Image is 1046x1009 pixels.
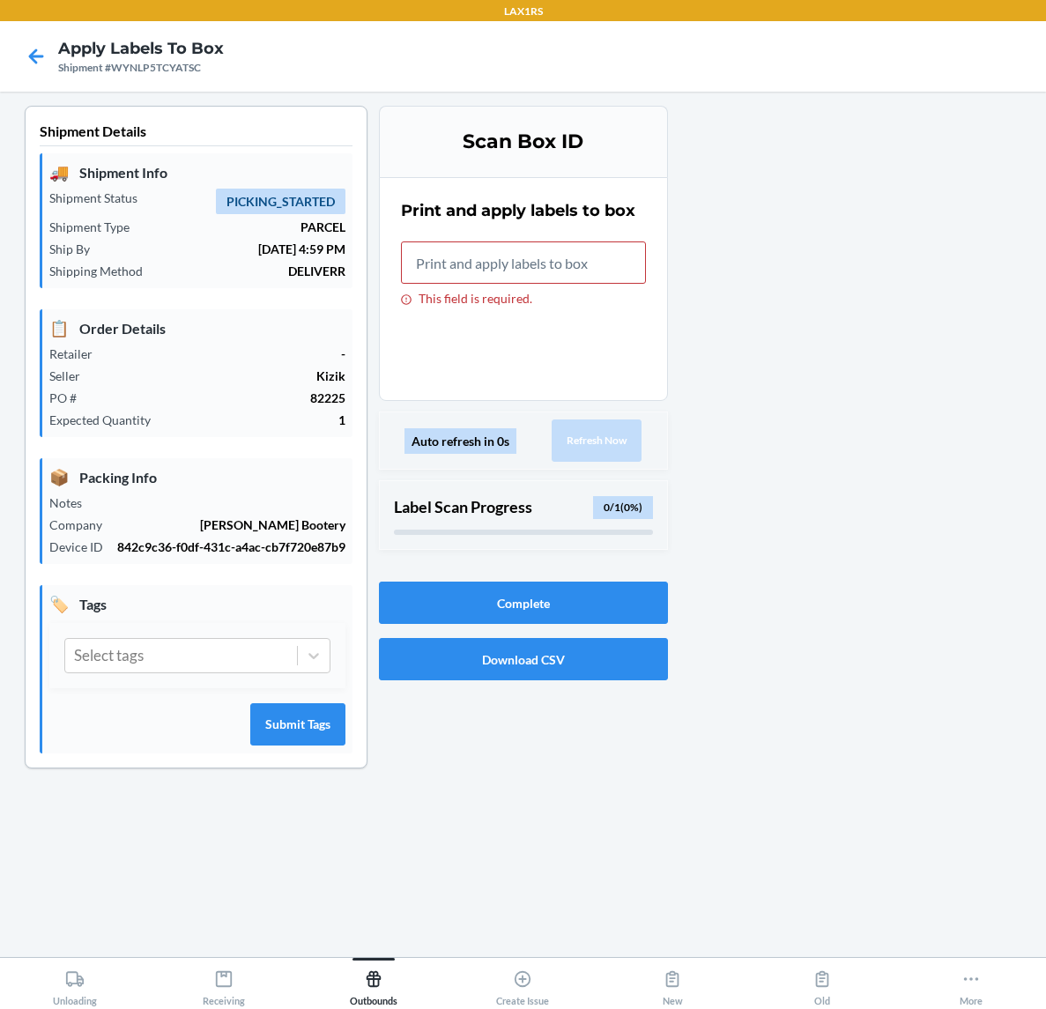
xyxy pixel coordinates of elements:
p: Shipment Details [40,121,352,146]
p: [PERSON_NAME] Bootery [116,516,345,534]
p: Ship By [49,240,104,258]
button: New [597,958,747,1006]
p: 1 [165,411,345,429]
p: - [107,345,345,363]
p: Retailer [49,345,107,363]
button: More [896,958,1046,1006]
button: Submit Tags [250,703,345,746]
div: Shipment #WYNLP5TCYATSC [58,60,224,76]
p: PARCEL [144,218,345,236]
p: Packing Info [49,465,345,489]
button: Refresh Now [552,419,642,462]
p: Shipment Status [49,189,152,207]
p: LAX1RS [504,4,543,19]
div: Auto refresh in 0s [404,428,516,454]
p: Notes [49,493,96,512]
p: Label Scan Progress [394,495,532,519]
p: PO # [49,389,91,407]
div: Old [812,962,832,1006]
p: DELIVERR [157,262,345,280]
button: Old [747,958,897,1006]
p: Shipping Method [49,262,157,280]
span: 🚚 [49,160,69,184]
h2: Print and apply labels to box [401,199,635,222]
button: Download CSV [379,638,668,680]
p: Company [49,516,116,534]
div: Outbounds [350,962,397,1006]
button: Complete [379,582,668,624]
span: PICKING_STARTED [216,189,345,214]
p: Shipment Info [49,160,345,184]
div: Select tags [74,644,144,667]
button: Create Issue [449,958,598,1006]
p: Seller [49,367,94,385]
p: [DATE] 4:59 PM [104,240,345,258]
span: 📦 [49,465,69,489]
span: 📋 [49,316,69,340]
button: Receiving [150,958,300,1006]
input: This field is required. [401,241,646,284]
h4: Apply Labels to Box [58,37,224,60]
p: 842c9c36-f0df-431c-a4ac-cb7f720e87b9 [117,538,345,556]
p: Kizik [94,367,345,385]
h3: Scan Box ID [401,128,646,156]
button: Outbounds [299,958,449,1006]
span: 🏷️ [49,592,69,616]
p: Expected Quantity [49,411,165,429]
div: New [663,962,683,1006]
div: 0 / 1 ( 0 %) [593,496,653,519]
div: Create Issue [496,962,549,1006]
p: 82225 [91,389,345,407]
p: Device ID [49,538,117,556]
div: Receiving [203,962,245,1006]
div: More [960,962,983,1006]
p: Order Details [49,316,345,340]
div: This field is required. [401,291,646,306]
div: Unloading [53,962,97,1006]
p: Tags [49,592,345,616]
p: Shipment Type [49,218,144,236]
